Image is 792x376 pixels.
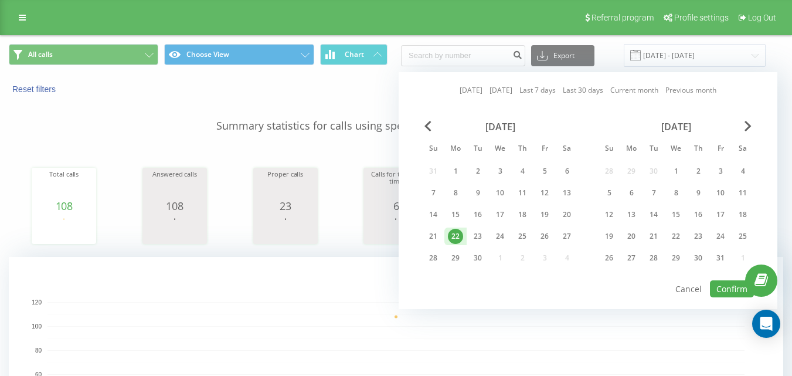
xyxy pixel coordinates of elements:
[492,164,508,179] div: 3
[623,141,640,158] abbr: Monday
[515,207,530,222] div: 18
[489,228,511,245] div: Wed Sep 24, 2025
[470,164,485,179] div: 2
[713,164,728,179] div: 3
[620,206,643,223] div: Mon Oct 13, 2025
[536,141,553,158] abbr: Friday
[448,229,463,244] div: 22
[709,162,732,180] div: Fri Oct 3, 2025
[668,185,684,201] div: 8
[556,184,578,202] div: Sat Sep 13, 2025
[709,184,732,202] div: Fri Oct 10, 2025
[424,121,431,131] span: Previous Month
[35,200,93,212] div: 108
[467,184,489,202] div: Tue Sep 9, 2025
[366,212,425,247] svg: A chart.
[691,207,706,222] div: 16
[511,162,533,180] div: Thu Sep 4, 2025
[689,141,707,158] abbr: Thursday
[537,229,552,244] div: 26
[735,207,750,222] div: 18
[601,207,617,222] div: 12
[424,141,442,158] abbr: Sunday
[492,229,508,244] div: 24
[533,206,556,223] div: Fri Sep 19, 2025
[164,44,314,65] button: Choose View
[687,249,709,267] div: Thu Oct 30, 2025
[492,207,508,222] div: 17
[665,84,716,96] a: Previous month
[559,185,575,201] div: 13
[620,184,643,202] div: Mon Oct 6, 2025
[665,228,687,245] div: Wed Oct 22, 2025
[601,229,617,244] div: 19
[645,141,662,158] abbr: Tuesday
[28,50,53,59] span: All calls
[732,162,754,180] div: Sat Oct 4, 2025
[345,50,364,59] span: Chart
[444,249,467,267] div: Mon Sep 29, 2025
[256,212,315,247] svg: A chart.
[558,141,576,158] abbr: Saturday
[515,229,530,244] div: 25
[748,13,776,22] span: Log Out
[444,162,467,180] div: Mon Sep 1, 2025
[710,280,754,297] button: Confirm
[668,164,684,179] div: 1
[426,250,441,266] div: 28
[624,185,639,201] div: 6
[537,207,552,222] div: 19
[732,228,754,245] div: Sat Oct 25, 2025
[470,207,485,222] div: 16
[667,141,685,158] abbr: Wednesday
[366,171,425,200] div: Calls for the first time
[444,184,467,202] div: Mon Sep 8, 2025
[709,228,732,245] div: Fri Oct 24, 2025
[511,206,533,223] div: Thu Sep 18, 2025
[691,185,706,201] div: 9
[467,162,489,180] div: Tue Sep 2, 2025
[691,229,706,244] div: 23
[687,228,709,245] div: Thu Oct 23, 2025
[511,184,533,202] div: Thu Sep 11, 2025
[713,185,728,201] div: 10
[9,95,783,134] p: Summary statistics for calls using specified filters for the selected period
[515,185,530,201] div: 11
[735,185,750,201] div: 11
[422,228,444,245] div: Sun Sep 21, 2025
[519,84,556,96] a: Last 7 days
[559,229,575,244] div: 27
[643,206,665,223] div: Tue Oct 14, 2025
[422,249,444,267] div: Sun Sep 28, 2025
[448,164,463,179] div: 1
[668,207,684,222] div: 15
[470,185,485,201] div: 9
[145,212,204,247] svg: A chart.
[32,323,42,330] text: 100
[687,184,709,202] div: Thu Oct 9, 2025
[444,228,467,245] div: Mon Sep 22, 2025
[732,206,754,223] div: Sat Oct 18, 2025
[448,207,463,222] div: 15
[422,206,444,223] div: Sun Sep 14, 2025
[531,45,594,66] button: Export
[598,121,754,133] div: [DATE]
[712,141,729,158] abbr: Friday
[646,229,661,244] div: 21
[665,249,687,267] div: Wed Oct 29, 2025
[559,164,575,179] div: 6
[624,207,639,222] div: 13
[533,184,556,202] div: Fri Sep 12, 2025
[35,347,42,354] text: 80
[752,310,780,338] div: Open Intercom Messenger
[489,206,511,223] div: Wed Sep 17, 2025
[598,206,620,223] div: Sun Oct 12, 2025
[598,228,620,245] div: Sun Oct 19, 2025
[734,141,752,158] abbr: Saturday
[35,212,93,247] svg: A chart.
[643,249,665,267] div: Tue Oct 28, 2025
[735,229,750,244] div: 25
[646,250,661,266] div: 28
